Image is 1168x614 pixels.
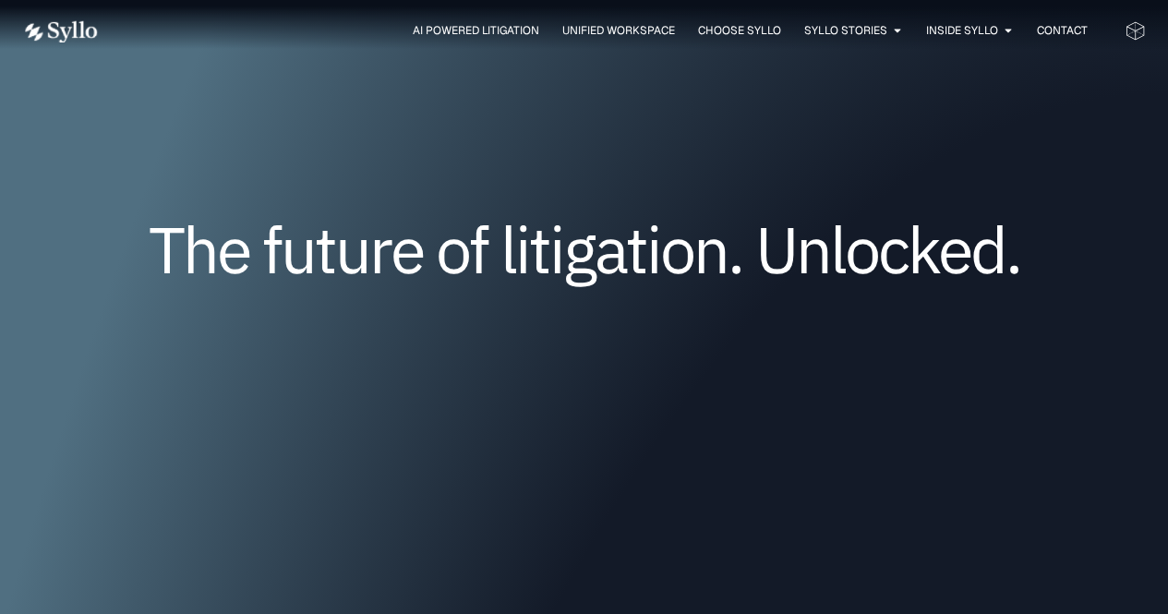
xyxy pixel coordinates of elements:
[413,22,539,39] a: AI Powered Litigation
[22,20,98,43] img: white logo
[804,22,887,39] a: Syllo Stories
[1037,22,1088,39] a: Contact
[698,22,781,39] a: Choose Syllo
[135,22,1088,40] nav: Menu
[926,22,998,39] a: Inside Syllo
[133,219,1035,280] h1: The future of litigation. Unlocked.
[562,22,675,39] a: Unified Workspace
[135,22,1088,40] div: Menu Toggle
